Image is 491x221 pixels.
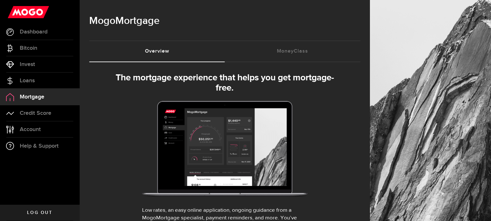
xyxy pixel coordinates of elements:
[20,45,37,51] span: Bitcoin
[20,143,59,149] span: Help & Support
[112,73,338,93] h3: The mortgage experience that helps you get mortgage-free.
[89,13,360,29] h1: Mortgage
[27,210,52,215] span: Log out
[20,94,44,100] span: Mortgage
[89,41,225,62] a: Overview
[20,78,35,84] span: Loans
[225,41,361,62] a: MoneyClass
[89,15,115,27] span: Mogo
[20,110,51,116] span: Credit Score
[89,41,360,62] ul: Tabs Navigation
[20,62,35,67] span: Invest
[20,29,47,35] span: Dashboard
[5,3,24,22] button: Open LiveChat chat widget
[20,127,41,132] span: Account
